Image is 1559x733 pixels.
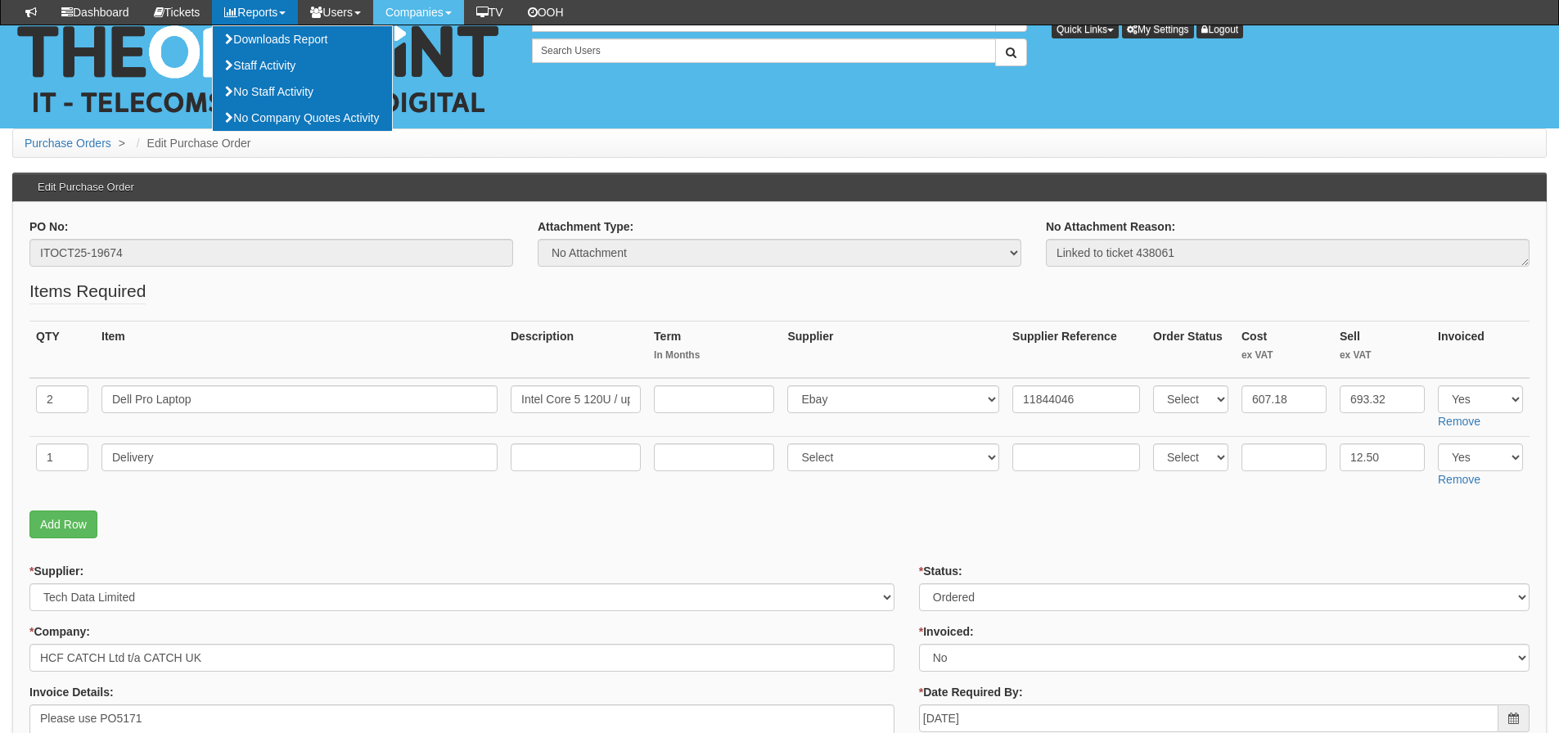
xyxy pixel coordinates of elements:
[1046,239,1530,267] textarea: Linked to ticket 438061
[1052,20,1119,38] button: Quick Links
[919,563,962,579] label: Status:
[538,218,633,235] label: Attachment Type:
[213,105,391,131] a: No Company Quotes Activity
[647,321,781,378] th: Term
[1241,349,1327,362] small: ex VAT
[1438,415,1480,428] a: Remove
[1147,321,1235,378] th: Order Status
[654,349,774,362] small: In Months
[1340,349,1425,362] small: ex VAT
[29,510,97,538] a: Add Row
[919,623,974,640] label: Invoiced:
[1196,20,1243,38] a: Logout
[213,26,391,52] a: Downloads Report
[115,137,129,150] span: >
[29,623,90,640] label: Company:
[25,137,111,150] a: Purchase Orders
[1006,321,1147,378] th: Supplier Reference
[1046,218,1175,235] label: No Attachment Reason:
[133,135,251,151] li: Edit Purchase Order
[29,173,142,201] h3: Edit Purchase Order
[1431,321,1530,378] th: Invoiced
[1333,321,1431,378] th: Sell
[29,218,68,235] label: PO No:
[504,321,647,378] th: Description
[213,79,391,105] a: No Staff Activity
[29,563,83,579] label: Supplier:
[919,684,1023,700] label: Date Required By:
[1438,473,1480,486] a: Remove
[29,321,95,378] th: QTY
[29,684,114,700] label: Invoice Details:
[95,321,504,378] th: Item
[781,321,1006,378] th: Supplier
[29,279,146,304] legend: Items Required
[532,38,996,63] input: Search Users
[213,52,391,79] a: Staff Activity
[1235,321,1333,378] th: Cost
[1122,20,1194,38] a: My Settings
